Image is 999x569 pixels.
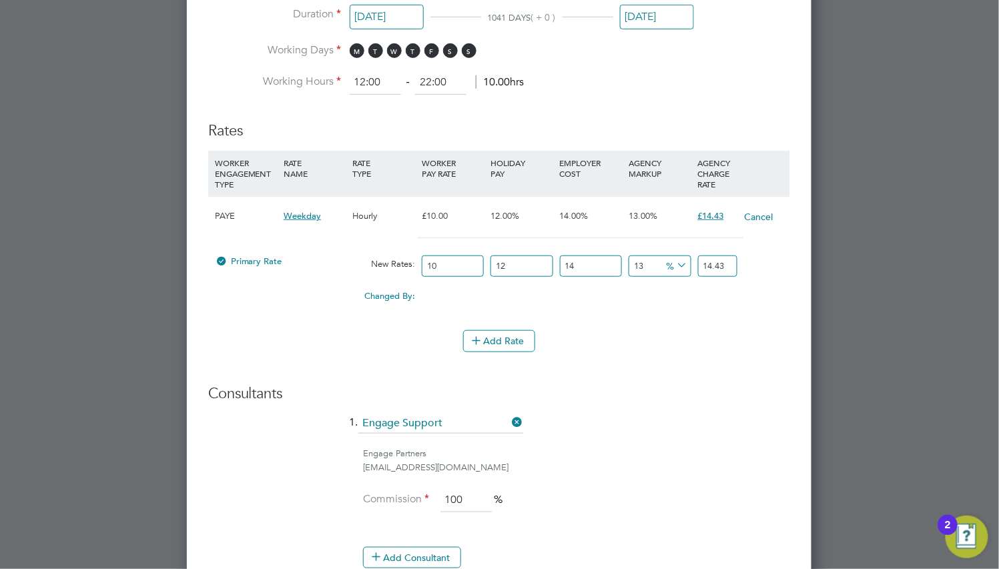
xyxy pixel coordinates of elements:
[945,525,951,542] div: 2
[208,43,342,57] label: Working Days
[406,43,420,58] span: T
[560,210,589,221] span: 14.00%
[946,516,988,558] button: Open Resource Center, 2 new notifications
[358,414,523,434] input: Search for...
[620,5,694,29] input: Select one
[364,461,790,475] div: [EMAIL_ADDRESS][DOMAIN_NAME]
[662,257,689,272] span: %
[350,71,401,95] input: 08:00
[208,384,790,404] h3: Consultants
[363,547,461,568] button: Add Consultant
[215,255,282,267] span: Primary Rate
[488,12,531,23] span: 1041 DAYS
[744,210,774,223] button: Cancel
[695,151,741,196] div: AGENCY CHARGE RATE
[350,251,418,277] div: New Rates:
[364,447,790,461] div: Engage Partners
[625,151,694,185] div: AGENCY MARKUP
[208,7,342,21] label: Duration
[494,493,503,506] span: %
[531,11,556,23] span: ( + 0 )
[208,414,790,447] li: 1.
[350,43,364,58] span: M
[404,75,412,89] span: ‐
[280,151,349,185] div: RATE NAME
[490,210,519,221] span: 12.00%
[487,151,556,185] div: HOLIDAY PAY
[212,283,418,309] div: Changed By:
[424,43,439,58] span: F
[418,197,487,235] div: £10.00
[698,210,724,221] span: £14.43
[463,330,535,352] button: Add Rate
[629,210,657,221] span: 13.00%
[284,210,321,221] span: Weekday
[387,43,402,58] span: W
[208,75,342,89] label: Working Hours
[363,492,430,506] label: Commission
[212,151,280,196] div: WORKER ENGAGEMENT TYPE
[415,71,466,95] input: 17:00
[350,151,418,185] div: RATE TYPE
[418,151,487,185] div: WORKER PAY RATE
[476,75,524,89] span: 10.00hrs
[350,197,418,235] div: Hourly
[557,151,625,185] div: EMPLOYER COST
[443,43,458,58] span: S
[462,43,476,58] span: S
[212,197,280,235] div: PAYE
[368,43,383,58] span: T
[208,108,790,141] h3: Rates
[350,5,424,29] input: Select one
